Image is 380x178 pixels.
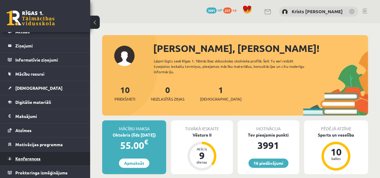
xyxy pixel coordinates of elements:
span: mP [217,8,222,12]
span: Atzīmes [15,128,32,133]
span: xp [233,8,236,12]
span: Neizlasītās ziņas [151,96,184,102]
a: Informatīvie ziņojumi [8,53,83,67]
a: 0Neizlasītās ziņas [151,84,184,102]
span: Konferences [15,156,41,161]
span: [DEMOGRAPHIC_DATA] [200,96,242,102]
a: Mācību resursi [8,67,83,81]
a: Atzīmes [8,123,83,137]
div: Motivācija [238,120,299,132]
div: Atlicis [193,147,211,151]
a: Motivācijas programma [8,137,83,151]
div: Tuvākā ieskaite [171,120,233,132]
div: 9 [193,151,211,160]
a: Krists [PERSON_NAME] [292,8,343,14]
a: [DEMOGRAPHIC_DATA] [8,81,83,95]
span: Mācību resursi [15,71,44,77]
div: Vēsture II [171,132,233,138]
div: Sports un veselība [304,132,368,138]
img: Krists Andrejs Zeile [282,9,288,15]
a: 16 piedāvājumi [248,158,288,168]
legend: Maksājumi [15,109,83,123]
div: 3991 [238,138,299,152]
a: Ziņojumi [8,39,83,53]
span: Priekšmeti [114,96,135,102]
a: 1[DEMOGRAPHIC_DATA] [200,84,242,102]
span: € [144,137,148,146]
div: dienas [193,160,211,164]
div: Tev pieejamie punkti [238,132,299,138]
a: Vēsture II Atlicis 9 dienas [171,132,233,171]
div: Pēdējā atzīme [304,120,368,132]
span: Motivācijas programma [15,142,63,147]
span: Proktoringa izmēģinājums [15,170,68,175]
span: 237 [223,8,232,14]
a: Apmaksāt [119,158,149,168]
legend: Ziņojumi [15,39,83,53]
a: Maksājumi [8,109,83,123]
div: [PERSON_NAME], [PERSON_NAME]! [153,41,368,56]
a: 3991 mP [206,8,222,12]
a: 10Priekšmeti [114,84,135,102]
span: 3991 [206,8,217,14]
legend: Informatīvie ziņojumi [15,53,83,67]
div: Oktobris (līdz [DATE]) [102,132,166,138]
span: Digitālie materiāli [15,99,51,105]
div: balles [327,157,345,160]
span: [DEMOGRAPHIC_DATA] [15,85,62,91]
a: 237 xp [223,8,239,12]
div: Laipni lūgts savā Rīgas 1. Tālmācības vidusskolas skolnieka profilā. Šeit Tu vari redzēt tuvojošo... [154,58,313,74]
div: Mācību maksa [102,120,166,132]
a: Digitālie materiāli [8,95,83,109]
div: 55.00 [102,138,166,152]
a: Konferences [8,152,83,165]
div: 10 [327,147,345,157]
a: Sports un veselība 10 balles [304,132,368,171]
a: Rīgas 1. Tālmācības vidusskola [7,11,55,26]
